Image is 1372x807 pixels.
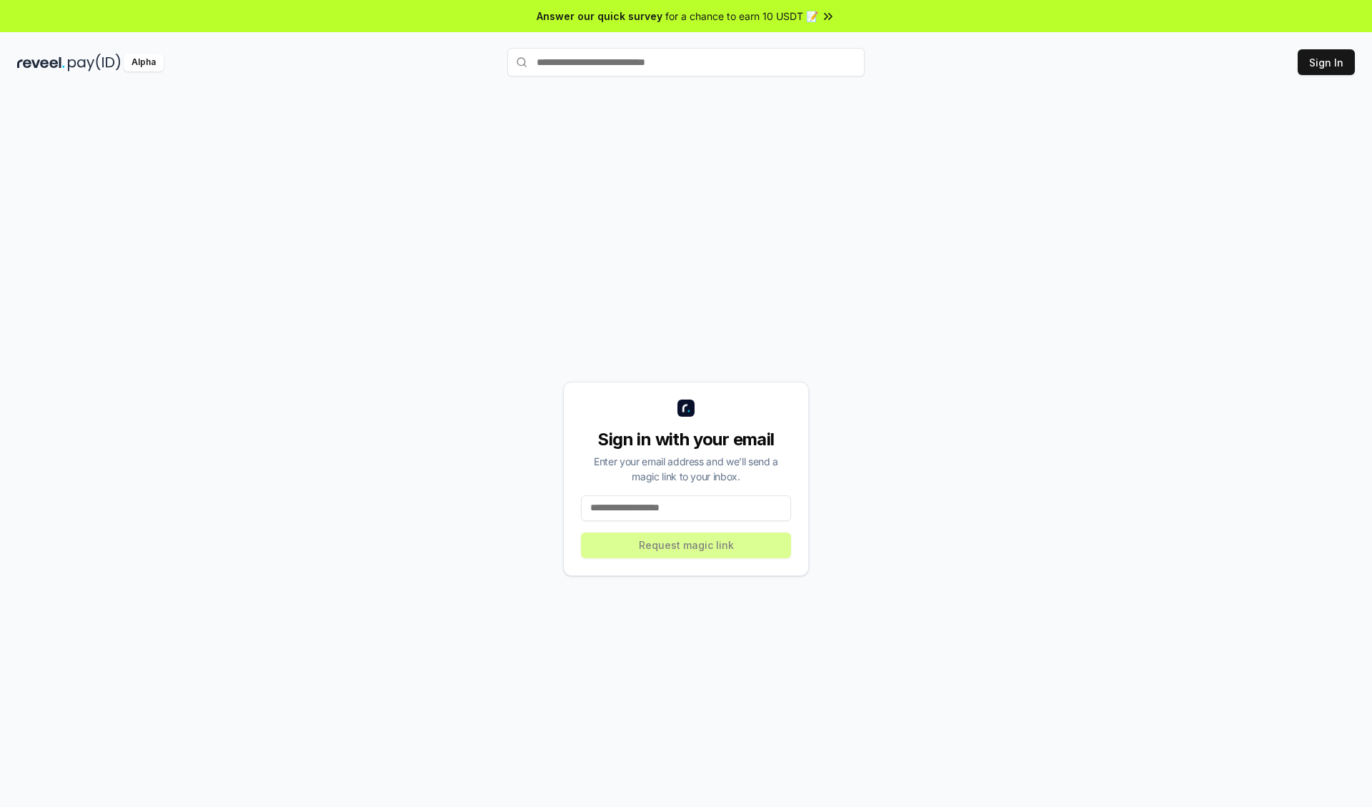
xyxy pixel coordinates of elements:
img: reveel_dark [17,54,65,71]
span: for a chance to earn 10 USDT 📝 [665,9,818,24]
span: Answer our quick survey [537,9,662,24]
div: Alpha [124,54,164,71]
img: logo_small [677,400,695,417]
img: pay_id [68,54,121,71]
div: Enter your email address and we’ll send a magic link to your inbox. [581,454,791,484]
button: Sign In [1298,49,1355,75]
div: Sign in with your email [581,428,791,451]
